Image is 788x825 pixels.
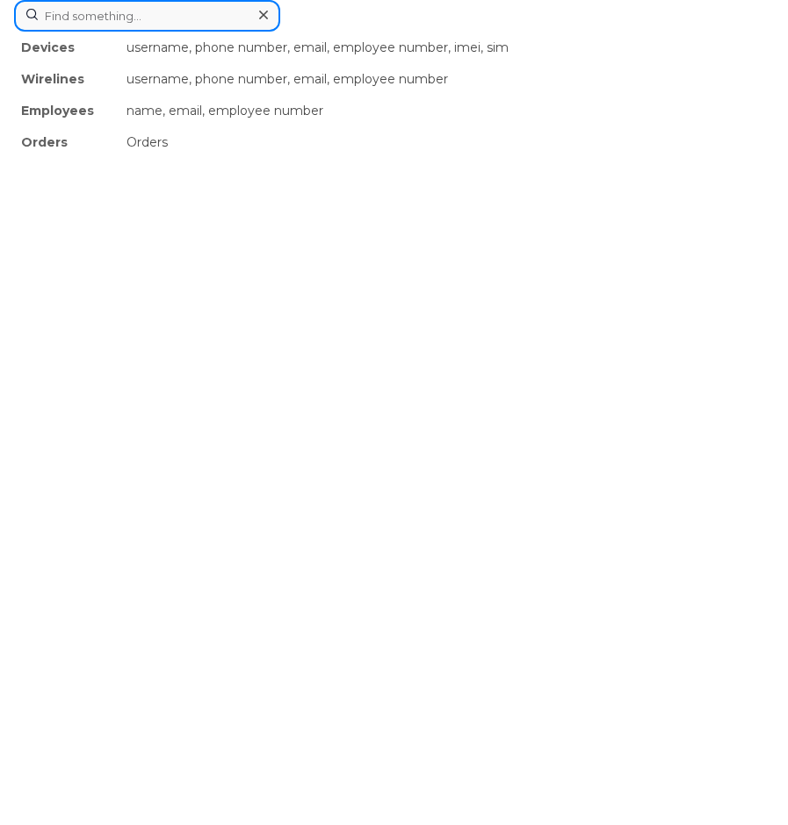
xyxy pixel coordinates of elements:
div: Orders [119,126,774,158]
div: Orders [14,126,119,158]
div: Employees [14,95,119,126]
div: Devices [14,32,119,63]
div: username, phone number, email, employee number, imei, sim [119,32,774,63]
div: Wirelines [14,63,119,95]
div: username, phone number, email, employee number [119,63,774,95]
div: name, email, employee number [119,95,774,126]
